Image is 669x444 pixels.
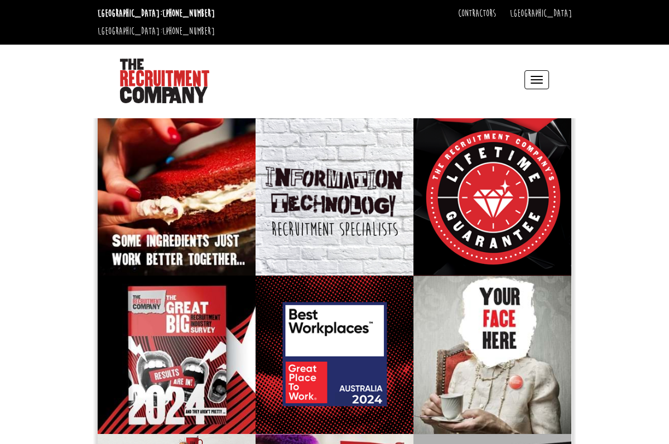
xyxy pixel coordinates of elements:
a: Contractors [458,7,496,20]
li: [GEOGRAPHIC_DATA]: [95,22,218,40]
a: [GEOGRAPHIC_DATA] [510,7,572,20]
a: [PHONE_NUMBER] [162,25,215,37]
img: The Recruitment Company [120,59,209,103]
a: [PHONE_NUMBER] [162,7,215,20]
li: [GEOGRAPHIC_DATA]: [95,4,218,22]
